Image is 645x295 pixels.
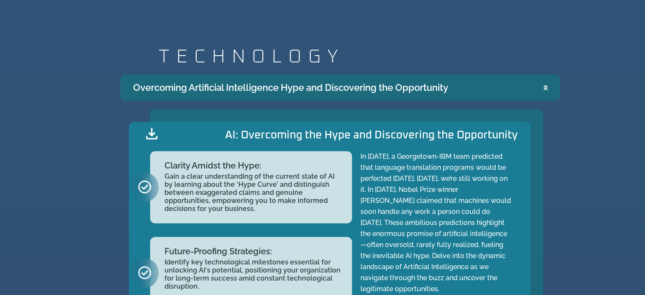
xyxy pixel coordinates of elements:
[360,151,514,295] p: In [DATE], a Georgetown-IBM team predicted that language translation programs would be perfected ...
[165,161,343,170] h2: Clarity Amidst the Hype:
[225,129,518,140] h2: AI: Overcoming the Hype and Discovering the Opportunity
[120,75,560,101] summary: Overcoming Artificial Intelligence Hype and Discovering the Opportunity
[165,172,343,213] h2: Gain a clear understanding of the current state of AI by learning about the ‘Hype Curve’ and dist...
[159,48,560,66] h2: TECHNOLOGY
[165,247,343,256] h2: Future-Proofing Strategies:
[133,81,448,95] div: Overcoming Artificial Intelligence Hype and Discovering the Opportunity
